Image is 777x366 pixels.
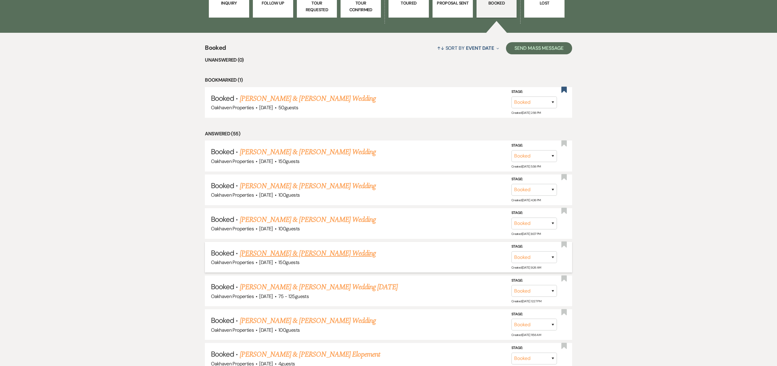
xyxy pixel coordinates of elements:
span: [DATE] [259,104,273,111]
span: Booked [211,316,234,325]
span: Booked [205,43,226,56]
span: Created: [DATE] 11:56 AM [511,333,541,337]
a: [PERSON_NAME] & [PERSON_NAME] Elopement [240,349,380,360]
a: [PERSON_NAME] & [PERSON_NAME] Wedding [240,181,376,191]
span: [DATE] [259,225,273,232]
button: Sort By Event Date [435,40,501,56]
label: Stage: [511,142,557,149]
span: Oakhaven Properties [211,293,254,300]
span: Booked [211,282,234,291]
span: Oakhaven Properties [211,158,254,164]
button: Send Mass Message [506,42,572,54]
li: Unanswered (0) [205,56,572,64]
span: Oakhaven Properties [211,104,254,111]
span: [DATE] [259,158,273,164]
span: Created: [DATE] 5:56 PM [511,164,541,168]
a: [PERSON_NAME] & [PERSON_NAME] Wedding [240,248,376,259]
span: Booked [211,215,234,224]
span: Booked [211,349,234,359]
span: Booked [211,93,234,103]
a: [PERSON_NAME] & [PERSON_NAME] Wedding [DATE] [240,282,398,293]
span: Booked [211,181,234,190]
span: 75 - 125 guests [278,293,309,300]
span: Oakhaven Properties [211,327,254,333]
span: [DATE] [259,327,273,333]
span: Created: [DATE] 9:26 AM [511,266,541,269]
label: Stage: [511,210,557,216]
span: Created: [DATE] 2:56 PM [511,111,541,115]
span: Oakhaven Properties [211,259,254,266]
span: Event Date [466,45,494,51]
span: 100 guests [278,225,300,232]
span: Oakhaven Properties [211,192,254,198]
span: [DATE] [259,192,273,198]
span: [DATE] [259,259,273,266]
li: Bookmarked (1) [205,76,572,84]
span: [DATE] [259,293,273,300]
span: Booked [211,248,234,258]
span: 100 guests [278,192,300,198]
a: [PERSON_NAME] & [PERSON_NAME] Wedding [240,147,376,158]
span: 150 guests [278,158,299,164]
label: Stage: [511,311,557,318]
label: Stage: [511,243,557,250]
span: Created: [DATE] 8:07 PM [511,232,541,236]
a: [PERSON_NAME] & [PERSON_NAME] Wedding [240,315,376,326]
a: [PERSON_NAME] & [PERSON_NAME] Wedding [240,214,376,225]
label: Stage: [511,277,557,284]
span: 100 guests [278,327,300,333]
span: Oakhaven Properties [211,225,254,232]
label: Stage: [511,176,557,183]
span: Booked [211,147,234,156]
span: 150 guests [278,259,299,266]
span: Created: [DATE] 4:36 PM [511,198,541,202]
span: ↑↓ [437,45,444,51]
a: [PERSON_NAME] & [PERSON_NAME] Wedding [240,93,376,104]
label: Stage: [511,345,557,351]
span: 50 guests [278,104,298,111]
span: Created: [DATE] 12:27 PM [511,299,541,303]
li: Answered (55) [205,130,572,138]
label: Stage: [511,89,557,95]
